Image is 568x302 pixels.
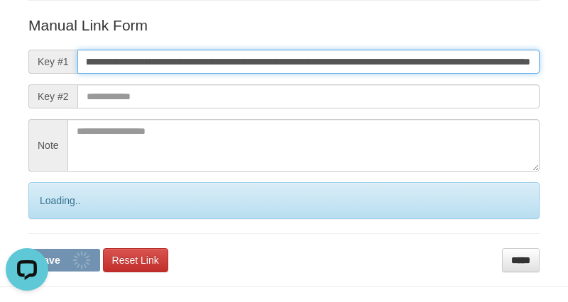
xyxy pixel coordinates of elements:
[28,50,77,74] span: Key #1
[28,182,540,219] div: Loading..
[103,248,168,272] a: Reset Link
[28,119,67,172] span: Note
[28,15,540,35] p: Manual Link Form
[28,84,77,108] span: Key #2
[37,255,60,266] span: Save
[112,255,159,266] span: Reset Link
[28,249,100,272] button: Save
[6,6,48,48] button: Open LiveChat chat widget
